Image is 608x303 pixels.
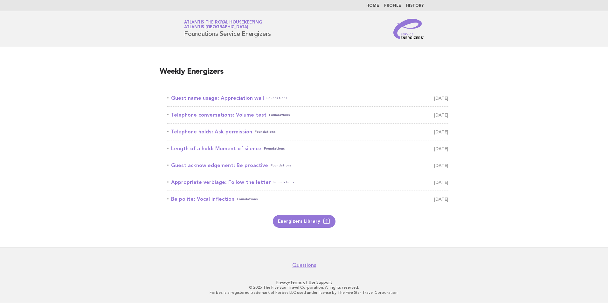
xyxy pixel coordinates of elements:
[276,280,289,285] a: Privacy
[273,178,294,187] span: Foundations
[434,161,448,170] span: [DATE]
[384,4,401,8] a: Profile
[273,215,335,228] a: Energizers Library
[290,280,315,285] a: Terms of Use
[160,67,448,82] h2: Weekly Energizers
[269,111,290,119] span: Foundations
[271,161,292,170] span: Foundations
[264,144,285,153] span: Foundations
[366,4,379,8] a: Home
[434,127,448,136] span: [DATE]
[237,195,258,204] span: Foundations
[434,94,448,103] span: [DATE]
[167,161,448,170] a: Guest acknowledgement: Be proactiveFoundations [DATE]
[167,144,448,153] a: Length of a hold: Moment of silenceFoundations [DATE]
[316,280,332,285] a: Support
[255,127,276,136] span: Foundations
[109,280,499,285] p: · ·
[434,111,448,119] span: [DATE]
[434,178,448,187] span: [DATE]
[393,19,424,39] img: Service Energizers
[109,290,499,295] p: Forbes is a registered trademark of Forbes LLC used under license by The Five Star Travel Corpora...
[434,144,448,153] span: [DATE]
[184,20,262,29] a: Atlantis the Royal HousekeepingAtlantis [GEOGRAPHIC_DATA]
[167,195,448,204] a: Be polite: Vocal inflectionFoundations [DATE]
[167,94,448,103] a: Guest name usage: Appreciation wallFoundations [DATE]
[184,25,248,30] span: Atlantis [GEOGRAPHIC_DATA]
[167,127,448,136] a: Telephone holds: Ask permissionFoundations [DATE]
[406,4,424,8] a: History
[167,111,448,119] a: Telephone conversations: Volume testFoundations [DATE]
[292,262,316,268] a: Questions
[184,21,271,37] h1: Foundations Service Energizers
[109,285,499,290] p: © 2025 The Five Star Travel Corporation. All rights reserved.
[167,178,448,187] a: Appropriate verbiage: Follow the letterFoundations [DATE]
[434,195,448,204] span: [DATE]
[266,94,287,103] span: Foundations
